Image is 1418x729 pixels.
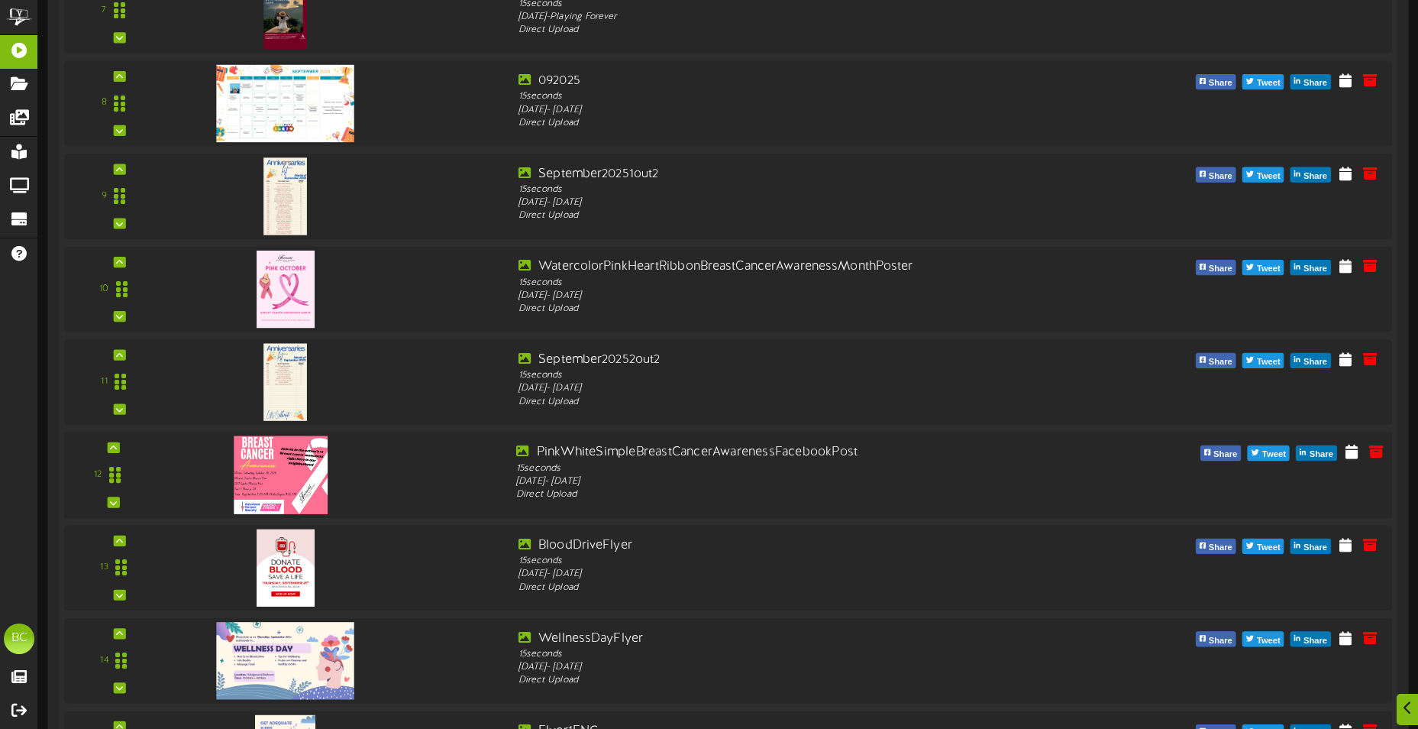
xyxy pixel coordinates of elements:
span: Share [1307,446,1336,463]
div: [DATE] - [DATE] [518,661,1048,674]
div: 8 [102,97,107,110]
button: Share [1290,74,1331,89]
div: Direct Upload [518,303,1048,316]
div: 15 seconds [518,276,1048,289]
span: Tweet [1254,632,1284,649]
div: [DATE] - Playing Forever [518,11,1048,24]
div: Direct Upload [518,24,1048,37]
div: WellnessDayFlyer [518,630,1048,647]
span: Tweet [1254,354,1284,371]
div: 15 seconds [518,555,1048,568]
button: Tweet [1248,446,1290,461]
div: BloodDriveFlyer [518,537,1048,555]
span: Share [1206,539,1236,556]
div: Direct Upload [518,117,1048,130]
span: Tweet [1254,75,1284,92]
div: [DATE] - [DATE] [518,382,1048,395]
div: Direct Upload [518,395,1048,408]
img: a22e065e-a1f6-4892-9e02-622967008691.jpg [234,436,328,514]
div: [DATE] - [DATE] [518,568,1048,581]
button: Share [1290,539,1331,554]
span: Share [1206,168,1236,185]
button: Tweet [1242,167,1284,183]
img: 3e318363-8ecc-4b80-8db6-96660feafca5.jpg [263,343,307,420]
button: Share [1196,167,1236,183]
span: Share [1206,354,1236,371]
div: PinkWhiteSimpleBreastCancerAwarenessFacebookPost [516,444,1051,462]
div: Direct Upload [516,488,1051,502]
div: 15 seconds [518,90,1048,103]
span: Share [1206,261,1236,277]
button: Share [1196,539,1236,554]
span: Tweet [1254,168,1284,185]
span: Share [1300,539,1330,556]
button: Share [1196,631,1236,646]
div: 12 [94,468,102,482]
span: Tweet [1254,261,1284,277]
button: Share [1196,74,1236,89]
div: Direct Upload [518,674,1048,687]
span: Tweet [1254,539,1284,556]
span: Share [1300,632,1330,649]
span: Share [1300,354,1330,371]
div: [DATE] - [DATE] [516,475,1051,488]
div: 15 seconds [516,462,1051,475]
button: Share [1200,446,1242,461]
span: Share [1300,168,1330,185]
img: 45985f85-0a61-48e0-b1aa-a1c02f1a993c.png [217,622,354,699]
button: Share [1196,260,1236,275]
span: Share [1206,632,1236,649]
img: 5a3c61a3-4d35-4b84-bb2e-9309bd814f49.png [257,529,315,606]
div: BC [4,624,34,654]
img: 75f52e6c-ea57-4cb3-90cd-2ac3aa2e59d6.jpg [263,157,307,235]
button: Tweet [1242,539,1284,554]
div: Direct Upload [518,581,1048,594]
div: 15 seconds [518,369,1048,382]
div: WatercolorPinkHeartRibbonBreastCancerAwarenessMonthPoster [518,258,1048,276]
div: 13 [100,561,108,574]
div: 9 [102,190,107,202]
span: Share [1210,446,1240,463]
button: Tweet [1242,74,1284,89]
button: Tweet [1242,260,1284,275]
div: [DATE] - [DATE] [518,196,1048,209]
button: Share [1290,353,1331,368]
img: c8b1e810-08c4-4e03-a4ae-9e80349facfa.jpg [257,251,315,328]
div: [DATE] - [DATE] [518,103,1048,116]
div: September20252out2 [518,351,1048,368]
div: [DATE] - [DATE] [518,289,1048,302]
div: 15 seconds [518,183,1048,196]
button: Share [1290,167,1331,183]
span: Tweet [1259,446,1289,463]
img: 6c2ce903-128f-45c1-80c5-53b060dcf6cd.jpg [217,65,354,142]
button: Share [1290,260,1331,275]
span: Share [1300,261,1330,277]
div: 092025 [518,73,1048,90]
div: 14 [100,654,108,667]
button: Tweet [1242,353,1284,368]
span: Share [1300,75,1330,92]
button: Share [1296,446,1337,461]
span: Share [1206,75,1236,92]
div: 10 [99,283,108,296]
div: 15 seconds [518,647,1048,660]
div: 11 [101,375,107,388]
div: Direct Upload [518,209,1048,222]
div: September20251out2 [518,165,1048,183]
button: Share [1290,631,1331,646]
button: Share [1196,353,1236,368]
button: Tweet [1242,631,1284,646]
